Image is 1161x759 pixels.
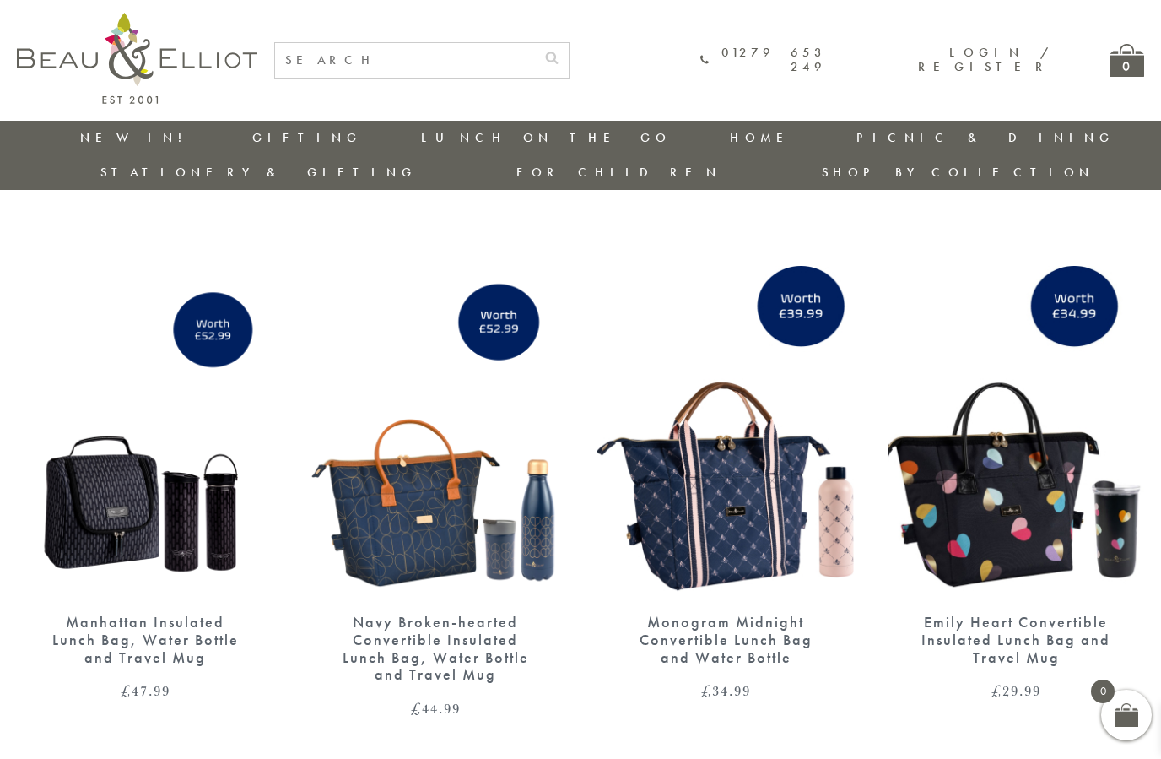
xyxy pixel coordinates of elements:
span: £ [411,698,422,718]
div: Manhattan Insulated Lunch Bag, Water Bottle and Travel Mug [46,614,244,666]
a: 01279 653 249 [700,46,827,75]
div: Emily Heart Convertible Insulated Lunch Bag and Travel Mug [917,614,1115,666]
img: Manhattan Insulated Lunch Bag, Water Bottle and Travel Mug [17,266,273,597]
a: Lunch On The Go [421,129,671,146]
a: Navy Broken-hearted Convertible Lunch Bag, Water Bottle and Travel Mug Navy Broken-hearted Conver... [307,266,564,716]
bdi: 47.99 [121,680,170,701]
div: Monogram Midnight Convertible Lunch Bag and Water Bottle [627,614,824,666]
img: logo [17,13,257,104]
img: Monogram Midnight Convertible Lunch Bag and Water Bottle [597,266,854,597]
bdi: 34.99 [701,680,751,701]
a: Manhattan Insulated Lunch Bag, Water Bottle and Travel Mug Manhattan Insulated Lunch Bag, Water B... [17,266,273,699]
a: Login / Register [918,44,1050,75]
span: 0 [1091,680,1115,703]
bdi: 44.99 [411,698,461,718]
img: Navy Broken-hearted Convertible Lunch Bag, Water Bottle and Travel Mug [307,266,564,597]
a: Stationery & Gifting [100,164,417,181]
a: Shop by collection [822,164,1094,181]
bdi: 29.99 [991,680,1041,701]
input: SEARCH [275,43,535,78]
a: Emily Heart Convertible Lunch Bag and Travel Mug Emily Heart Convertible Insulated Lunch Bag and ... [888,266,1144,699]
a: Picnic & Dining [856,129,1115,146]
a: Gifting [252,129,362,146]
a: 0 [1110,44,1144,77]
a: Monogram Midnight Convertible Lunch Bag and Water Bottle Monogram Midnight Convertible Lunch Bag ... [597,266,854,699]
span: £ [701,680,712,701]
span: £ [121,680,132,701]
a: New in! [80,129,193,146]
div: Navy Broken-hearted Convertible Insulated Lunch Bag, Water Bottle and Travel Mug [337,614,534,684]
span: £ [991,680,1002,701]
img: Emily Heart Convertible Lunch Bag and Travel Mug [888,266,1144,597]
a: For Children [516,164,721,181]
a: Home [730,129,797,146]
